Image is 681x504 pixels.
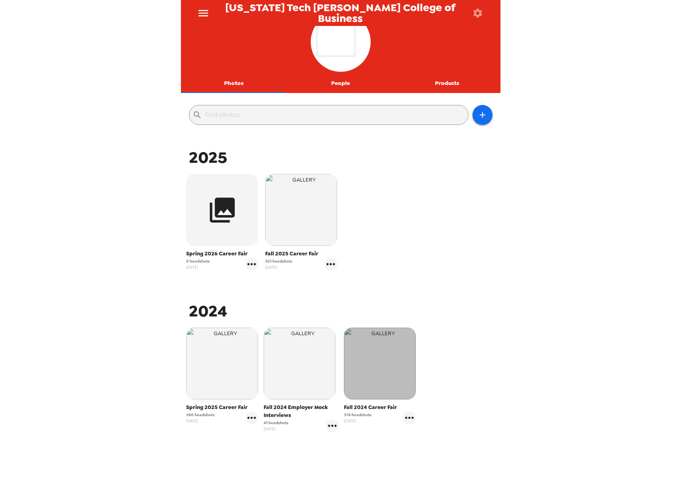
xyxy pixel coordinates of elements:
span: [DATE] [186,418,214,424]
span: [DATE] [344,418,371,424]
span: 2025 [189,147,227,168]
span: [DATE] [264,426,288,432]
img: org logo [317,18,365,66]
button: gallery menu [245,258,258,271]
span: 374 headshots [344,412,371,418]
span: 0 headshots [186,258,210,264]
span: 380 headshots [186,412,214,418]
span: Fall 2024 Career Fair [344,403,416,411]
span: Fall 2024 Employer Mock Interviews [264,403,339,419]
button: gallery menu [403,411,416,424]
button: Products [394,74,500,93]
span: 2024 [189,300,227,322]
span: [DATE] [186,264,210,270]
span: Spring 2026 Career Fair [186,250,258,258]
span: 521 headshots [265,258,292,264]
span: Spring 2025 Career Fair [186,403,258,411]
input: Find photos [205,109,465,121]
button: Photos [181,74,288,93]
button: gallery menu [326,419,339,432]
img: gallery [264,328,336,399]
span: [DATE] [265,264,292,270]
img: gallery [265,174,337,246]
span: 41 headshots [264,420,288,426]
span: Fall 2025 Career Fair [265,250,337,258]
img: gallery [344,328,416,399]
span: [US_STATE] Tech [PERSON_NAME] College of Business [216,2,465,24]
img: gallery [186,328,258,399]
button: gallery menu [245,411,258,424]
button: People [287,74,394,93]
button: gallery menu [324,258,337,271]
